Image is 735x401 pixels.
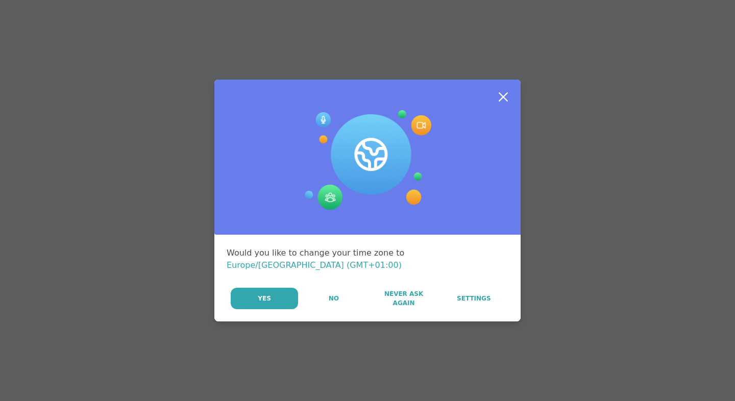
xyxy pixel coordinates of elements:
[227,247,508,271] div: Would you like to change your time zone to
[231,288,298,309] button: Yes
[304,110,431,210] img: Session Experience
[329,294,339,303] span: No
[258,294,271,303] span: Yes
[457,294,491,303] span: Settings
[227,260,402,270] span: Europe/[GEOGRAPHIC_DATA] (GMT+01:00)
[369,288,438,309] button: Never Ask Again
[439,288,508,309] a: Settings
[299,288,368,309] button: No
[374,289,433,308] span: Never Ask Again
